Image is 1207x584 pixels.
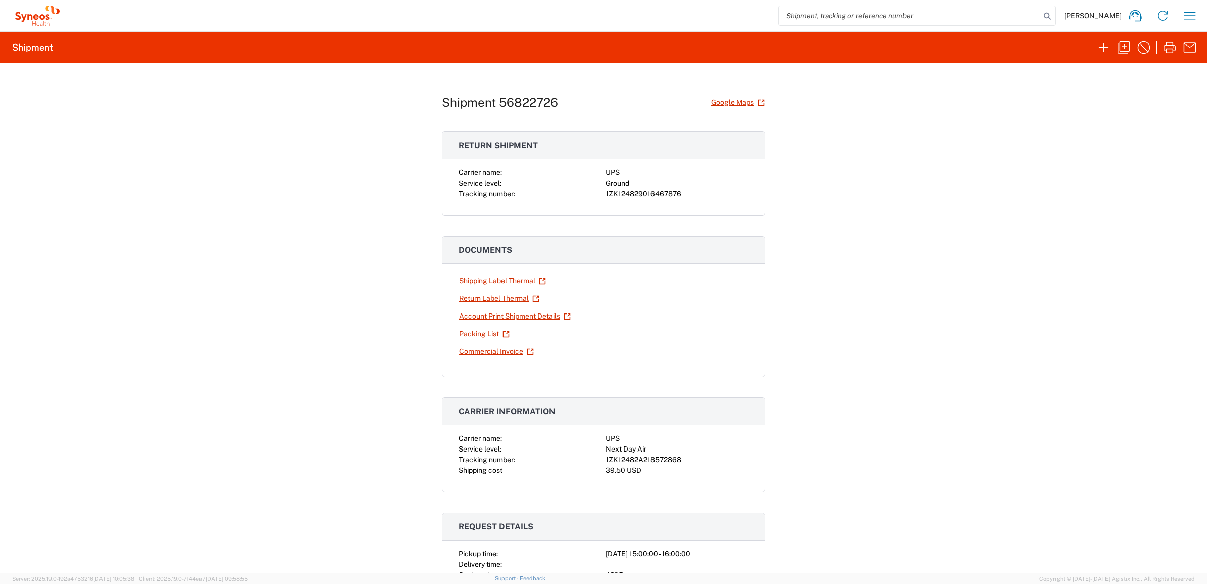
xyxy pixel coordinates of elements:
span: Service level: [459,179,501,187]
div: [DATE] 15:00:00 - 16:00:00 [606,549,748,559]
span: Tracking number: [459,456,515,464]
div: Ground [606,178,748,189]
span: Return shipment [459,141,538,150]
a: Shipping Label Thermal [459,272,546,290]
h1: Shipment 56822726 [442,95,558,110]
span: Cost center [459,571,496,579]
a: Commercial Invoice [459,343,534,361]
span: Delivery time: [459,560,502,568]
a: Return Label Thermal [459,290,540,307]
div: - [606,559,748,570]
span: Request details [459,522,533,531]
span: Service level: [459,445,501,453]
a: Feedback [520,575,545,581]
span: Tracking number: [459,190,515,198]
a: Google Maps [711,94,765,111]
div: UPS [606,433,748,444]
span: Carrier information [459,407,556,416]
div: Next Day Air [606,444,748,455]
div: UPS [606,167,748,178]
div: 39.50 USD [606,465,748,476]
span: Client: 2025.19.0-7f44ea7 [139,576,248,582]
span: Server: 2025.19.0-192a4753216 [12,576,134,582]
span: Shipping cost [459,466,502,474]
input: Shipment, tracking or reference number [779,6,1040,25]
a: Account Print Shipment Details [459,307,571,325]
div: 1ZK12482A218572868 [606,455,748,465]
span: Carrier name: [459,434,502,442]
a: Support [495,575,520,581]
div: 1ZK124829016467876 [606,189,748,199]
span: [DATE] 09:58:55 [206,576,248,582]
h2: Shipment [12,41,53,54]
a: Packing List [459,325,510,343]
span: Pickup time: [459,550,498,558]
span: Copyright © [DATE]-[DATE] Agistix Inc., All Rights Reserved [1039,574,1195,583]
span: [PERSON_NAME] [1064,11,1122,20]
span: Carrier name: [459,168,502,176]
span: Documents [459,245,512,255]
div: 4205 [606,570,748,580]
span: [DATE] 10:05:38 [93,576,134,582]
